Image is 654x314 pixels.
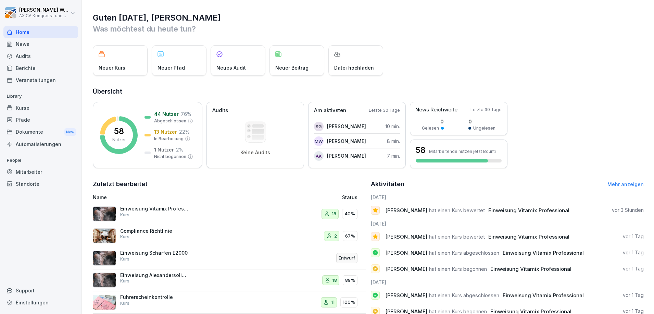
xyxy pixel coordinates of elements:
p: [PERSON_NAME] [327,137,366,145]
p: Keine Audits [240,149,270,156]
p: vor 1 Tag [623,249,644,256]
a: Mitarbeiter [3,166,78,178]
p: Ungelesen [473,125,495,131]
span: [PERSON_NAME] [385,233,427,240]
p: Neuer Kurs [99,64,125,71]
p: 18 [332,277,337,284]
p: Neues Audit [216,64,246,71]
h6: [DATE] [371,220,644,227]
p: 13 Nutzer [154,128,177,135]
a: Berichte [3,62,78,74]
div: SG [314,122,324,131]
p: 44 Nutzer [154,110,179,118]
a: Standorte [3,178,78,190]
a: Home [3,26,78,38]
h2: Übersicht [93,87,644,96]
img: jv301s4mrmu3cx6evk8n7gue.png [93,251,116,266]
p: vor 1 Tag [623,233,644,240]
p: Audits [212,107,228,114]
div: New [64,128,76,136]
p: vor 1 Tag [623,265,644,272]
p: Kurs [120,212,129,218]
span: [PERSON_NAME] [385,207,427,214]
h2: Aktivitäten [371,179,404,189]
p: In Bearbeitung [154,136,184,142]
div: Veranstaltungen [3,74,78,86]
img: ji0aiyxvbyz8tq3ggjp5v0yx.png [93,206,116,221]
p: Einweisung Vitamix Professional [120,206,189,212]
span: Einweisung Vitamix Professional [490,266,571,272]
p: Abgeschlossen [154,118,186,124]
p: Am aktivsten [314,107,346,114]
p: 100% [343,299,355,306]
h3: 58 [416,144,426,156]
p: Datei hochladen [334,64,374,71]
p: Name [93,194,264,201]
p: 40% [344,210,355,217]
p: Neuer Pfad [158,64,185,71]
p: 0 [468,118,495,125]
p: Compliance Richtlinie [120,228,189,234]
p: Führerscheinkontrolle [120,294,189,300]
p: 67% [345,233,355,240]
a: News [3,38,78,50]
p: Kurs [120,234,129,240]
p: 18 [332,210,336,217]
p: vor 1 Tag [623,292,644,299]
p: 58 [114,127,124,135]
p: AXICA Kongress- und Tagungszentrum Pariser Platz 3 GmbH [19,13,69,18]
p: News Reichweite [415,106,457,114]
p: [PERSON_NAME] Wolters [19,7,69,13]
p: [PERSON_NAME] [327,152,366,159]
span: [PERSON_NAME] [385,266,427,272]
p: vor 3 Stunden [612,207,644,214]
p: Einweisung Alexandersolia M50 [120,272,189,278]
span: hat einen Kurs begonnen [429,266,487,272]
p: 2 % [176,146,184,153]
div: Dokumente [3,126,78,138]
a: Einweisung Vitamix ProfessionalKurs1840% [93,203,366,225]
p: People [3,155,78,166]
span: hat einen Kurs bewertet [429,207,485,214]
img: m6azt6by63mj5b74vcaonl5f.png [93,228,116,243]
p: Nicht begonnen [154,154,186,160]
a: Audits [3,50,78,62]
div: Einstellungen [3,297,78,309]
span: [PERSON_NAME] [385,292,427,299]
a: Einweisung Scharfen E2000KursEntwurf [93,247,366,269]
h6: [DATE] [371,194,644,201]
p: Mitarbeitende nutzen jetzt Bounti [429,149,496,154]
span: hat einen Kurs abgeschlossen [429,292,499,299]
p: 11 [331,299,335,306]
h6: [DATE] [371,279,644,286]
p: 10 min. [385,123,400,130]
img: kr10s27pyqr9zptkmwfo66n3.png [93,273,116,288]
p: Was möchtest du heute tun? [93,23,644,34]
p: Kurs [120,300,129,306]
p: Kurs [120,256,129,262]
p: 1 Nutzer [154,146,174,153]
p: Kurs [120,278,129,284]
div: Kurse [3,102,78,114]
p: 89% [345,277,355,284]
div: AK [314,151,324,161]
p: Neuer Beitrag [275,64,309,71]
a: Compliance RichtlinieKurs267% [93,225,366,247]
p: [PERSON_NAME] [327,123,366,130]
span: Einweisung Vitamix Professional [488,207,569,214]
p: 2 [334,233,337,240]
p: Status [342,194,357,201]
span: [PERSON_NAME] [385,250,427,256]
a: Pfade [3,114,78,126]
p: 8 min. [387,137,400,145]
p: Letzte 30 Tage [369,107,400,113]
p: Gelesen [422,125,439,131]
h1: Guten [DATE], [PERSON_NAME] [93,12,644,23]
